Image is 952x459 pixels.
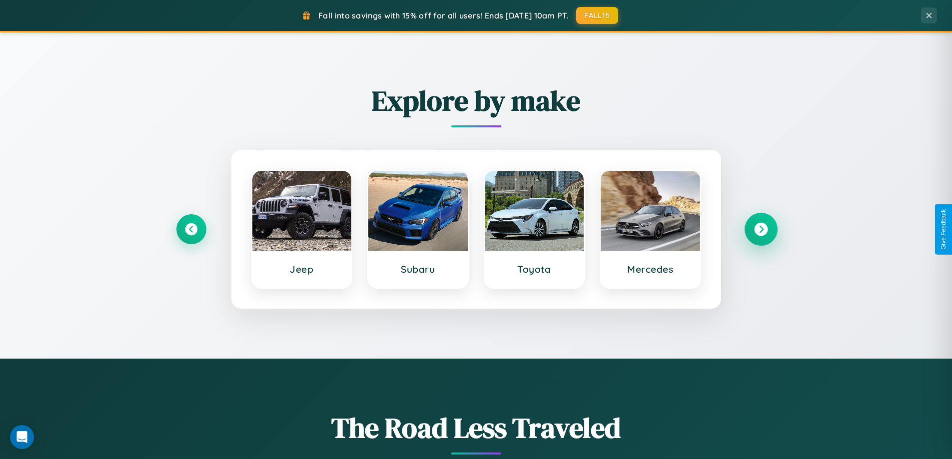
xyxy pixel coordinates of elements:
[495,263,574,275] h3: Toyota
[176,409,776,447] h1: The Road Less Traveled
[940,209,947,250] div: Give Feedback
[576,7,618,24] button: FALL15
[318,10,569,20] span: Fall into savings with 15% off for all users! Ends [DATE] 10am PT.
[176,81,776,120] h2: Explore by make
[10,425,34,449] div: Open Intercom Messenger
[611,263,690,275] h3: Mercedes
[378,263,458,275] h3: Subaru
[262,263,342,275] h3: Jeep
